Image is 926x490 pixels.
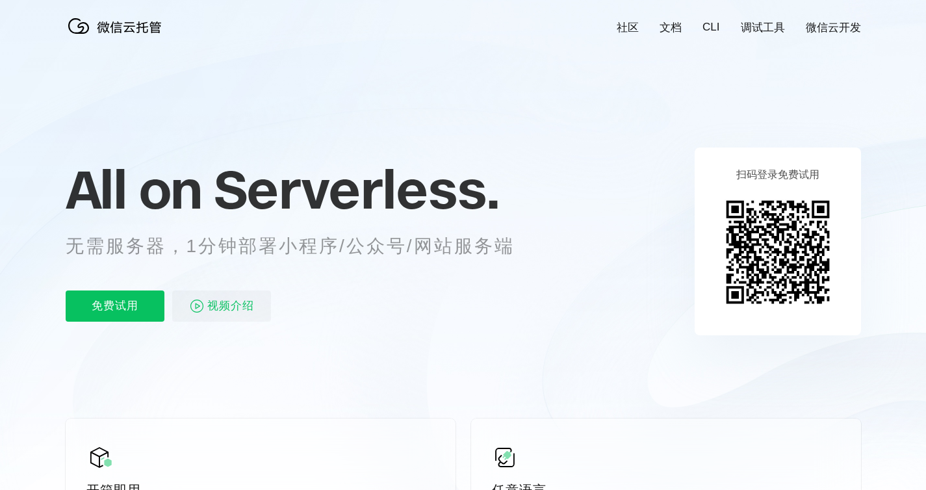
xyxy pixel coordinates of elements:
a: 文档 [660,20,682,35]
a: 微信云托管 [66,30,170,41]
span: Serverless. [214,157,499,222]
span: 视频介绍 [207,290,254,322]
img: 微信云托管 [66,13,170,39]
p: 扫码登录免费试用 [736,168,819,182]
a: 调试工具 [741,20,785,35]
a: 微信云开发 [806,20,861,35]
img: video_play.svg [189,298,205,314]
p: 无需服务器，1分钟部署小程序/公众号/网站服务端 [66,233,539,259]
span: All on [66,157,201,222]
a: 社区 [617,20,639,35]
p: 免费试用 [66,290,164,322]
a: CLI [702,21,719,34]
